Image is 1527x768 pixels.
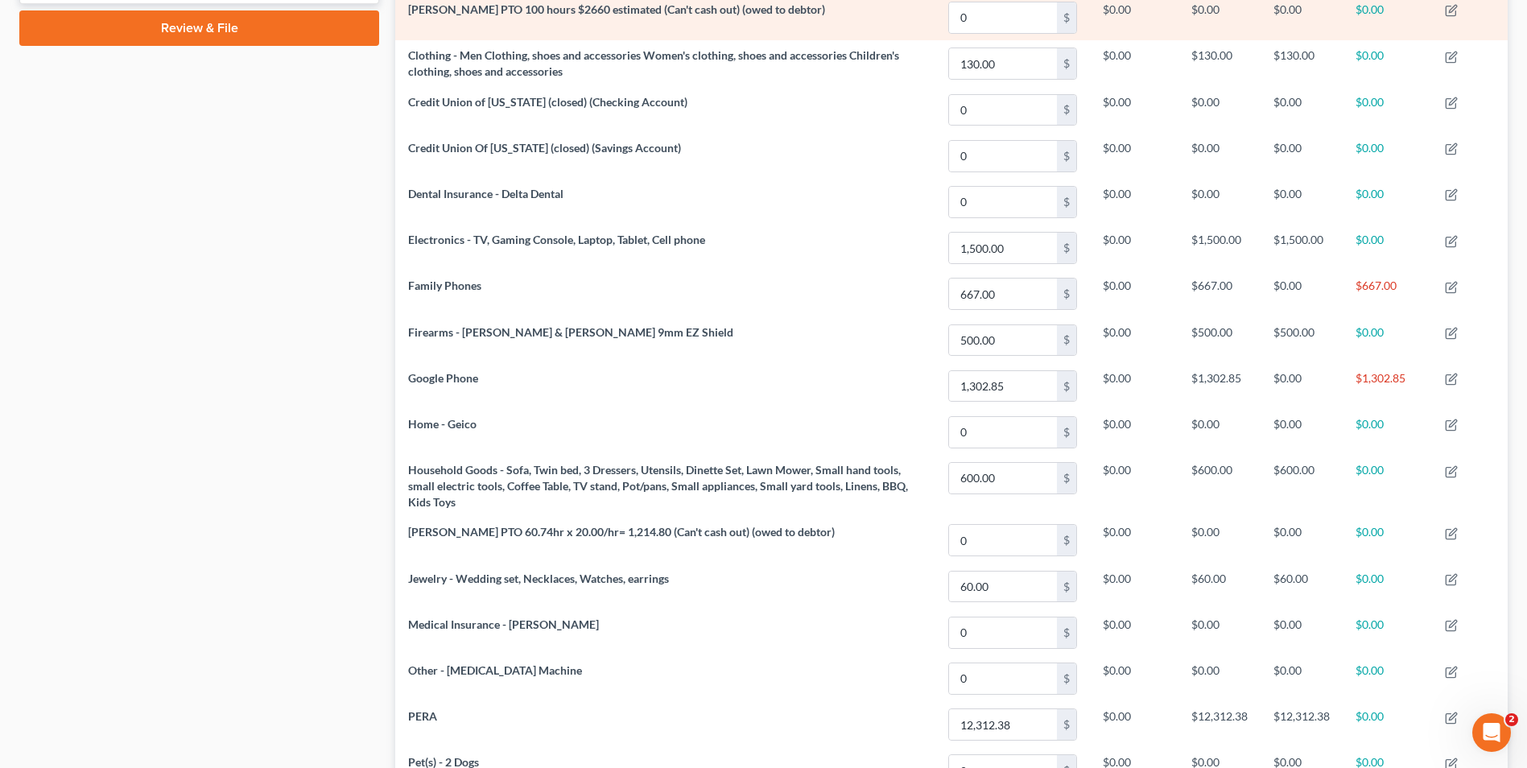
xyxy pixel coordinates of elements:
[1057,2,1076,33] div: $
[408,48,899,78] span: Clothing - Men Clothing, shoes and accessories Women's clothing, shoes and accessories Children's...
[1090,455,1178,517] td: $0.00
[1057,233,1076,263] div: $
[408,95,687,109] span: Credit Union of [US_STATE] (closed) (Checking Account)
[1057,141,1076,171] div: $
[1090,518,1178,564] td: $0.00
[1057,325,1076,356] div: $
[1057,279,1076,309] div: $
[949,709,1057,740] input: 0.00
[1178,609,1261,655] td: $0.00
[1261,655,1343,701] td: $0.00
[1261,702,1343,748] td: $12,312.38
[1343,317,1432,363] td: $0.00
[1505,713,1518,726] span: 2
[1178,409,1261,455] td: $0.00
[1261,133,1343,179] td: $0.00
[949,525,1057,555] input: 0.00
[949,572,1057,602] input: 0.00
[1178,179,1261,225] td: $0.00
[1090,317,1178,363] td: $0.00
[1261,40,1343,86] td: $130.00
[949,48,1057,79] input: 0.00
[1090,564,1178,609] td: $0.00
[1261,179,1343,225] td: $0.00
[408,233,705,246] span: Electronics - TV, Gaming Console, Laptop, Tablet, Cell phone
[949,233,1057,263] input: 0.00
[1261,409,1343,455] td: $0.00
[408,2,825,16] span: [PERSON_NAME] PTO 100 hours $2660 estimated (Can't cash out) (owed to debtor)
[949,617,1057,648] input: 0.00
[949,187,1057,217] input: 0.00
[1178,40,1261,86] td: $130.00
[1261,609,1343,655] td: $0.00
[408,617,599,631] span: Medical Insurance - [PERSON_NAME]
[408,371,478,385] span: Google Phone
[1343,655,1432,701] td: $0.00
[408,525,835,539] span: [PERSON_NAME] PTO 60.74hr x 20.00/hr= 1,214.80 (Can't cash out) (owed to debtor)
[949,2,1057,33] input: 0.00
[1178,564,1261,609] td: $60.00
[408,279,481,292] span: Family Phones
[1057,617,1076,648] div: $
[1178,655,1261,701] td: $0.00
[1090,40,1178,86] td: $0.00
[1057,709,1076,740] div: $
[1057,417,1076,448] div: $
[1057,371,1076,402] div: $
[1343,455,1432,517] td: $0.00
[949,663,1057,694] input: 0.00
[1090,609,1178,655] td: $0.00
[1472,713,1511,752] iframe: Intercom live chat
[949,279,1057,309] input: 0.00
[1057,48,1076,79] div: $
[1057,187,1076,217] div: $
[1090,702,1178,748] td: $0.00
[1178,518,1261,564] td: $0.00
[1343,363,1432,409] td: $1,302.85
[408,141,681,155] span: Credit Union Of [US_STATE] (closed) (Savings Account)
[1343,702,1432,748] td: $0.00
[1090,271,1178,317] td: $0.00
[408,709,437,723] span: PERA
[1178,455,1261,517] td: $600.00
[1090,363,1178,409] td: $0.00
[1343,133,1432,179] td: $0.00
[1057,572,1076,602] div: $
[949,141,1057,171] input: 0.00
[1261,564,1343,609] td: $60.00
[1057,525,1076,555] div: $
[1178,133,1261,179] td: $0.00
[1343,87,1432,133] td: $0.00
[1090,87,1178,133] td: $0.00
[1178,702,1261,748] td: $12,312.38
[19,10,379,46] a: Review & File
[949,325,1057,356] input: 0.00
[408,663,582,677] span: Other - [MEDICAL_DATA] Machine
[1261,518,1343,564] td: $0.00
[949,371,1057,402] input: 0.00
[1261,317,1343,363] td: $500.00
[1057,663,1076,694] div: $
[1343,518,1432,564] td: $0.00
[1343,564,1432,609] td: $0.00
[1057,463,1076,493] div: $
[408,187,563,200] span: Dental Insurance - Delta Dental
[1343,40,1432,86] td: $0.00
[1261,225,1343,270] td: $1,500.00
[1343,609,1432,655] td: $0.00
[1178,317,1261,363] td: $500.00
[1178,225,1261,270] td: $1,500.00
[1090,133,1178,179] td: $0.00
[408,463,908,509] span: Household Goods - Sofa, Twin bed, 3 Dressers, Utensils, Dinette Set, Lawn Mower, Small hand tools...
[1343,271,1432,317] td: $667.00
[1343,179,1432,225] td: $0.00
[949,463,1057,493] input: 0.00
[408,572,669,585] span: Jewelry - Wedding set, Necklaces, Watches, earrings
[1090,179,1178,225] td: $0.00
[408,325,733,339] span: Firearms - [PERSON_NAME] & [PERSON_NAME] 9mm EZ Shield
[949,417,1057,448] input: 0.00
[408,417,477,431] span: Home - Geico
[1343,409,1432,455] td: $0.00
[1178,363,1261,409] td: $1,302.85
[1057,95,1076,126] div: $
